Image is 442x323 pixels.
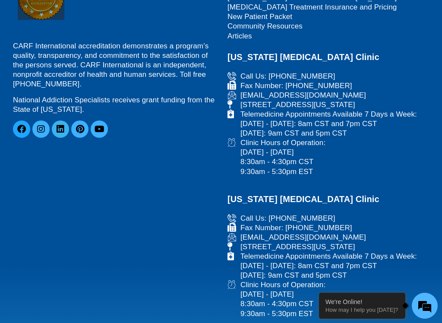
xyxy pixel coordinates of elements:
span: [STREET_ADDRESS][US_STATE] [238,100,355,110]
span: Call Us: [PHONE_NUMBER] [238,214,335,223]
p: How may I help you today? [325,307,399,313]
p: National Addiction Specialists receives grant funding from the State of [US_STATE]. [13,95,217,114]
span: Fax Number: [PHONE_NUMBER] [238,81,352,91]
a: [MEDICAL_DATA] Treatment Insurance and Pricing [227,3,433,12]
span: Clinic Hours of Operation: [DATE] - [DATE] 8:30am - 4:30pm CST 9:30am - 5:30pm EST [238,280,325,318]
span: Community Resources [227,22,303,31]
div: Chat with us now [58,45,158,57]
span: Fax Number: [PHONE_NUMBER] [238,223,352,233]
div: We're Online! [325,298,399,305]
span: Articles [227,32,252,41]
span: [EMAIL_ADDRESS][DOMAIN_NAME] [238,233,366,242]
a: New Patient Packet [227,12,433,22]
p: CARF International accreditation demonstrates a program’s quality, transparency, and commitment t... [13,41,217,89]
span: Call Us: [PHONE_NUMBER] [238,72,335,81]
a: Call Us: [PHONE_NUMBER] [227,214,433,223]
a: Fax Number: [PHONE_NUMBER] [227,223,433,233]
span: We're online! [50,103,119,190]
span: New Patient Packet [227,12,292,22]
span: [STREET_ADDRESS][US_STATE] [238,242,355,252]
span: Clinic Hours of Operation: [DATE] - [DATE] 8:30am - 4:30pm CST 9:30am - 5:30pm EST [238,138,325,176]
span: Telemedicine Appointments Available 7 Days a Week: [DATE] - [DATE]: 8am CST and 7pm CST [DATE]: 9... [238,252,417,280]
span: [MEDICAL_DATA] Treatment Insurance and Pricing [227,3,397,12]
textarea: Type your message and hit 'Enter' [4,224,164,254]
a: Call Us: [PHONE_NUMBER] [227,72,433,81]
a: Community Resources [227,22,433,31]
a: Fax Number: [PHONE_NUMBER] [227,81,433,91]
h2: [US_STATE] [MEDICAL_DATA] Clinic [227,177,433,207]
span: Telemedicine Appointments Available 7 Days a Week: [DATE] - [DATE]: 8am CST and 7pm CST [DATE]: 9... [238,110,417,138]
h2: [US_STATE] [MEDICAL_DATA] Clinic [227,50,433,65]
a: Articles [227,32,433,41]
div: Navigation go back [9,44,22,57]
div: Minimize live chat window [142,4,162,25]
span: [EMAIL_ADDRESS][DOMAIN_NAME] [238,91,366,100]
